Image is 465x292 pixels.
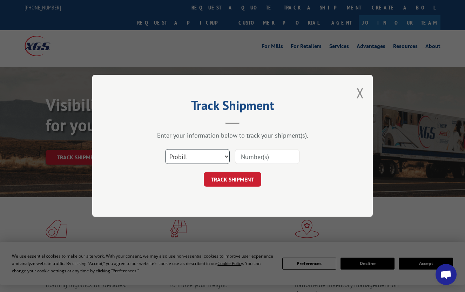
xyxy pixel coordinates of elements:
button: Close modal [356,84,364,102]
button: TRACK SHIPMENT [204,172,261,187]
h2: Track Shipment [127,100,338,114]
div: Open chat [436,264,457,285]
input: Number(s) [235,150,299,164]
div: Enter your information below to track your shipment(s). [127,132,338,140]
